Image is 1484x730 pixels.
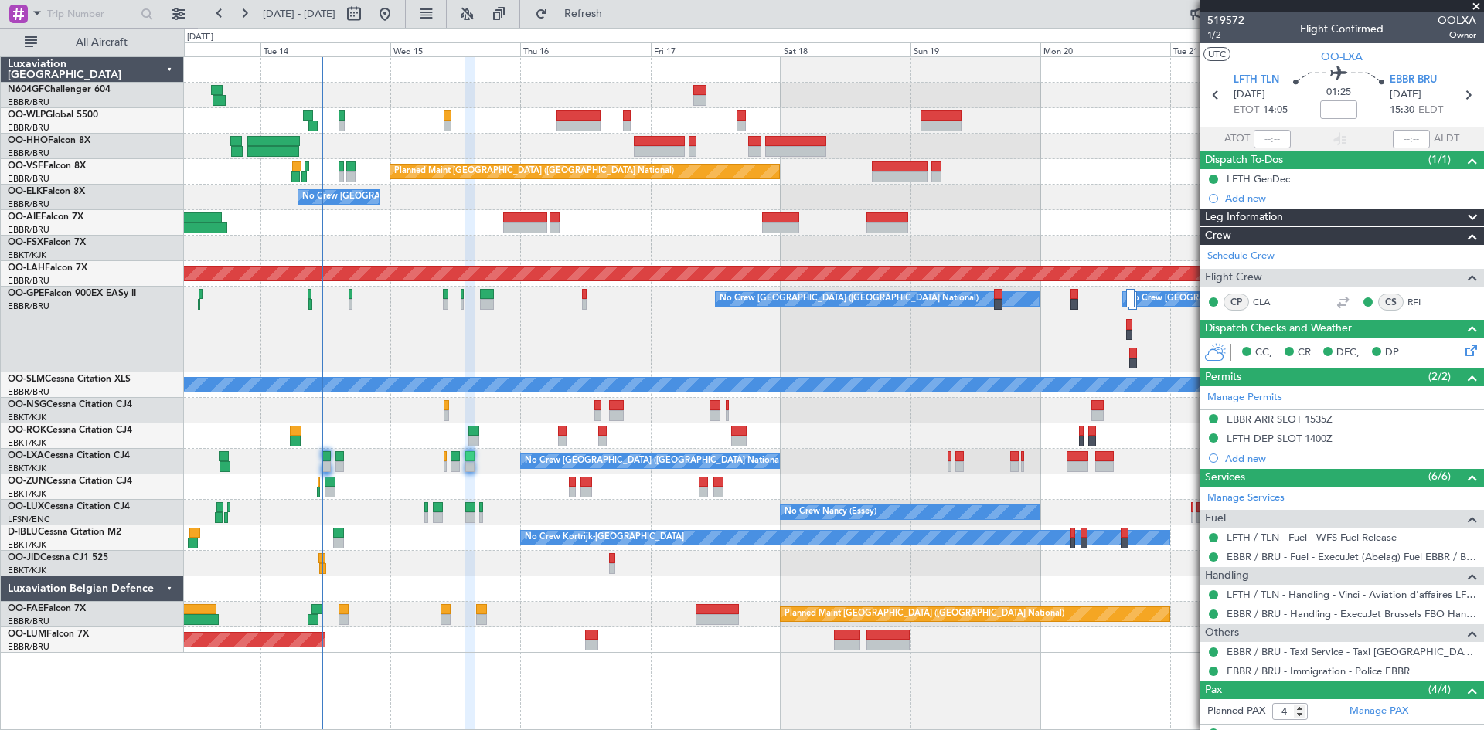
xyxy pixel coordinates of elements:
span: OO-LXA [1321,49,1363,65]
span: DP [1385,345,1399,361]
a: LFSN/ENC [8,514,50,525]
a: EBKT/KJK [8,488,46,500]
a: OO-LXACessna Citation CJ4 [8,451,130,460]
div: Thu 16 [520,42,650,56]
span: ETOT [1234,103,1259,118]
a: N604GFChallenger 604 [8,85,111,94]
span: OO-JID [8,553,40,562]
span: OO-NSG [8,400,46,409]
a: LFTH / TLN - Handling - Vinci - Aviation d'affaires LFTH / TLN*****MY HANDLING**** [1227,588,1476,601]
div: Add new [1225,452,1476,465]
span: Flight Crew [1205,269,1262,287]
a: EBBR / BRU - Immigration - Police EBBR [1227,664,1410,677]
a: OO-FSXFalcon 7X [8,238,86,247]
a: EBBR/BRU [8,641,49,653]
span: OO-ROK [8,426,46,435]
div: CS [1378,294,1404,311]
a: EBBR/BRU [8,616,49,627]
span: Fuel [1205,510,1226,528]
span: OO-ELK [8,187,43,196]
div: No Crew [GEOGRAPHIC_DATA] ([GEOGRAPHIC_DATA] National) [525,450,784,473]
span: OO-AIE [8,212,41,222]
div: Planned Maint [GEOGRAPHIC_DATA] ([GEOGRAPHIC_DATA] National) [394,160,674,183]
span: OO-LUM [8,630,46,639]
a: OO-ROKCessna Citation CJ4 [8,426,132,435]
div: No Crew Nancy (Essey) [785,501,876,524]
div: Add new [1225,192,1476,205]
div: No Crew Kortrijk-[GEOGRAPHIC_DATA] [525,526,684,549]
div: Wed 15 [390,42,520,56]
a: EBKT/KJK [8,463,46,474]
div: Planned Maint [GEOGRAPHIC_DATA] ([GEOGRAPHIC_DATA] National) [785,603,1064,626]
span: OO-HHO [8,136,48,145]
a: OO-NSGCessna Citation CJ4 [8,400,132,409]
span: CC, [1255,345,1272,361]
div: [DATE] [187,31,213,44]
span: (1/1) [1428,151,1451,168]
a: OO-SLMCessna Citation XLS [8,375,131,384]
a: EBBR / BRU - Handling - ExecuJet Brussels FBO Handling Abelag [1227,607,1476,620]
span: OO-GPE [8,289,44,298]
a: OO-LUXCessna Citation CJ4 [8,502,130,511]
a: EBKT/KJK [8,250,46,261]
span: OO-WLP [8,110,46,120]
a: CLA [1253,295,1288,309]
span: Dispatch Checks and Weather [1205,320,1352,338]
span: DFC, [1336,345,1360,361]
span: [DATE] [1234,87,1265,103]
a: LFTH / TLN - Fuel - WFS Fuel Release [1227,531,1397,544]
input: --:-- [1254,130,1291,148]
span: OO-LUX [8,502,44,511]
a: D-IBLUCessna Citation M2 [8,528,121,537]
span: [DATE] - [DATE] [263,7,335,21]
span: 519572 [1207,12,1244,29]
div: Flight Confirmed [1300,21,1384,37]
span: (6/6) [1428,468,1451,484]
span: ATOT [1224,131,1250,147]
a: OO-VSFFalcon 8X [8,161,86,171]
a: OO-GPEFalcon 900EX EASy II [8,289,136,298]
div: Mon 13 [131,42,260,56]
a: EBBR/BRU [8,173,49,185]
div: LFTH DEP SLOT 1400Z [1227,432,1333,445]
a: Manage Services [1207,491,1285,506]
span: Pax [1205,681,1222,699]
a: EBBR / BRU - Taxi Service - Taxi [GEOGRAPHIC_DATA] [GEOGRAPHIC_DATA] [1227,645,1476,658]
a: OO-ZUNCessna Citation CJ4 [8,477,132,486]
a: Manage Permits [1207,390,1282,406]
span: Others [1205,624,1239,642]
input: Trip Number [47,2,136,25]
a: OO-AIEFalcon 7X [8,212,83,222]
div: No Crew [GEOGRAPHIC_DATA] ([GEOGRAPHIC_DATA] National) [302,185,561,209]
a: EBKT/KJK [8,565,46,576]
span: OO-LXA [8,451,44,460]
div: CP [1224,294,1249,311]
span: [DATE] [1390,87,1421,103]
button: UTC [1203,47,1230,61]
a: EBBR/BRU [8,122,49,134]
span: OO-VSF [8,161,43,171]
span: OO-ZUN [8,477,46,486]
span: LFTH TLN [1234,73,1279,88]
a: EBKT/KJK [8,412,46,423]
a: Schedule Crew [1207,249,1275,264]
a: OO-WLPGlobal 5500 [8,110,98,120]
div: Fri 17 [651,42,781,56]
a: EBBR / BRU - Fuel - ExecuJet (Abelag) Fuel EBBR / BRU [1227,550,1476,563]
label: Planned PAX [1207,704,1265,719]
span: (2/2) [1428,368,1451,385]
a: OO-HHOFalcon 8X [8,136,90,145]
a: OO-LAHFalcon 7X [8,263,87,273]
span: CR [1298,345,1311,361]
a: OO-LUMFalcon 7X [8,630,89,639]
a: EBBR/BRU [8,97,49,108]
div: Sat 18 [781,42,910,56]
a: EBBR/BRU [8,199,49,210]
a: Manage PAX [1350,704,1408,719]
span: All Aircraft [40,37,163,48]
a: EBBR/BRU [8,300,49,312]
button: Refresh [528,2,621,26]
span: OO-FAE [8,604,43,613]
a: EBKT/KJK [8,437,46,449]
span: Leg Information [1205,209,1283,226]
